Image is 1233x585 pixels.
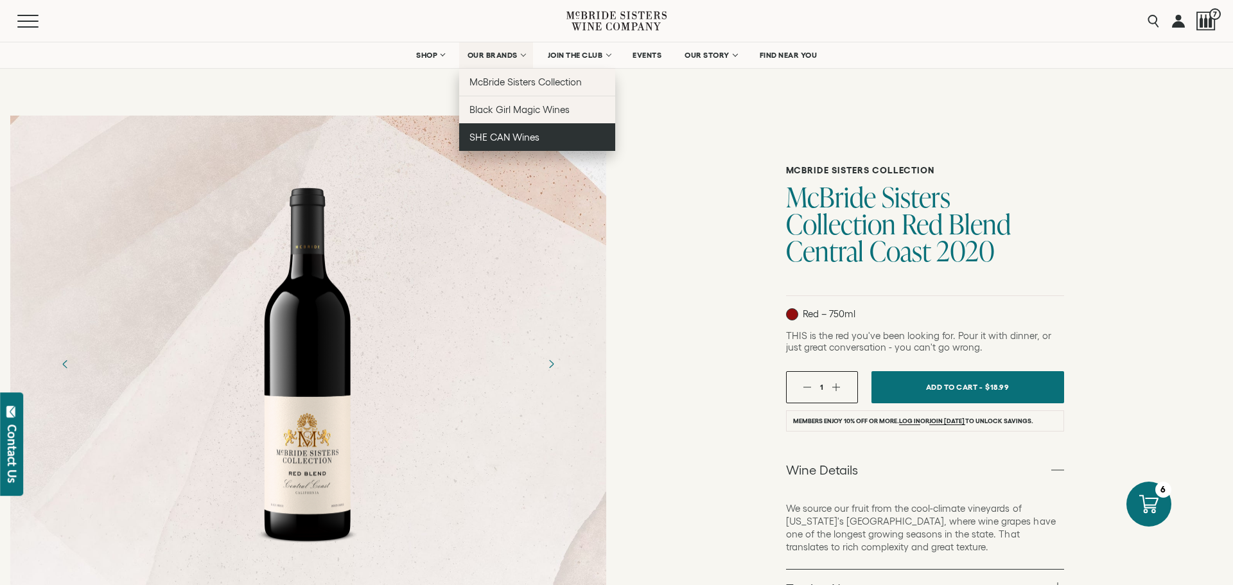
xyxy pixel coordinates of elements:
[929,417,965,425] a: join [DATE]
[786,330,1051,353] span: THIS is the red you've been looking for. Pour it with dinner, or just great conversation - you ca...
[820,383,823,391] span: 1
[1209,8,1221,20] span: 7
[786,410,1064,432] li: Members enjoy 10% off or more. or to unlock savings.
[539,42,618,68] a: JOIN THE CLUB
[786,308,855,320] p: Red – 750ml
[871,371,1064,403] button: Add To Cart - $18.99
[6,424,19,483] div: Contact Us
[17,15,64,28] button: Mobile Menu Trigger
[786,184,1064,265] h1: McBride Sisters Collection Red Blend Central Coast 2020
[416,51,438,60] span: SHOP
[459,68,615,96] a: McBride Sisters Collection
[786,451,1064,488] a: Wine Details
[899,417,920,425] a: Log in
[49,347,82,381] button: Previous
[786,502,1064,554] p: We source our fruit from the cool-climate vineyards of [US_STATE]'s [GEOGRAPHIC_DATA], where wine...
[469,76,582,87] span: McBride Sisters Collection
[534,347,568,381] button: Next
[786,165,1064,176] h6: McBride Sisters Collection
[469,104,570,115] span: Black Girl Magic Wines
[459,123,615,151] a: SHE CAN Wines
[468,51,518,60] span: OUR BRANDS
[624,42,670,68] a: EVENTS
[459,42,533,68] a: OUR BRANDS
[633,51,661,60] span: EVENTS
[685,51,730,60] span: OUR STORY
[985,378,1009,396] span: $18.99
[751,42,826,68] a: FIND NEAR YOU
[676,42,745,68] a: OUR STORY
[459,96,615,123] a: Black Girl Magic Wines
[548,51,603,60] span: JOIN THE CLUB
[469,132,539,143] span: SHE CAN Wines
[760,51,818,60] span: FIND NEAR YOU
[408,42,453,68] a: SHOP
[1155,482,1171,498] div: 6
[926,378,983,396] span: Add To Cart -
